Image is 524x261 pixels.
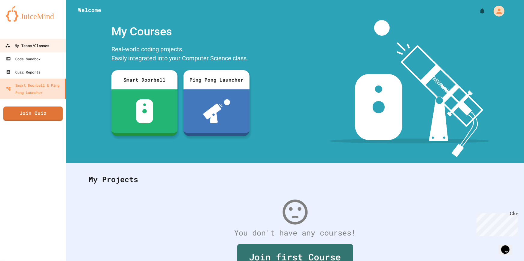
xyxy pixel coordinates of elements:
[203,99,230,123] img: ppl-with-ball.png
[83,168,507,191] div: My Projects
[108,43,253,66] div: Real-world coding projects. Easily integrated into your Computer Science class.
[487,4,506,18] div: My Account
[2,2,41,38] div: Chat with us now!Close
[329,20,490,157] img: banner-image-my-projects.png
[5,42,49,49] div: My Teams/Classes
[499,237,518,255] iframe: chat widget
[6,55,41,62] div: Code Sandbox
[6,6,60,22] img: logo-orange.svg
[6,82,62,96] div: Smart Doorbell & Ping Pong Launcher
[3,106,63,121] a: Join Quiz
[83,227,507,238] div: You don't have any courses!
[108,20,253,43] div: My Courses
[111,70,177,89] div: Smart Doorbell
[6,68,41,76] div: Quiz Reports
[468,6,487,16] div: My Notifications
[136,99,153,123] img: sdb-white.svg
[183,70,250,89] div: Ping Pong Launcher
[474,211,518,236] iframe: chat widget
